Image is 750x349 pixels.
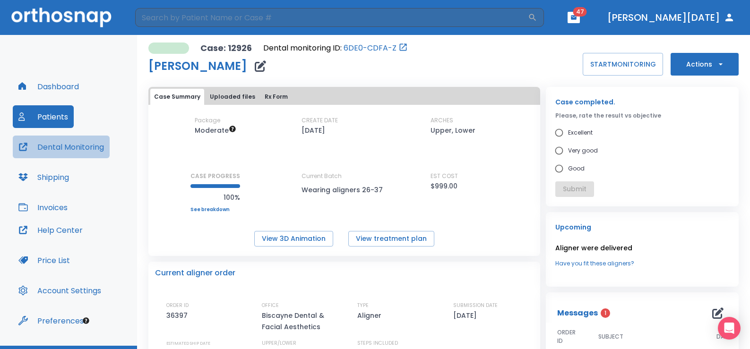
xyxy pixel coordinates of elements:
p: UPPER/LOWER [262,339,296,348]
a: 6DE0-CDFA-Z [344,43,397,54]
button: Price List [13,249,76,272]
p: OFFICE [262,301,279,310]
p: EST COST [431,172,458,180]
button: STARTMONITORING [583,53,663,76]
div: tabs [150,89,538,105]
button: Rx Form [261,89,292,105]
button: Preferences [13,309,89,332]
p: ESTIMATED SHIP DATE [166,339,210,348]
button: Help Center [13,219,88,241]
p: Please, rate the result vs objective [555,111,729,120]
h1: [PERSON_NAME] [148,60,247,72]
p: Case: 12926 [200,43,252,54]
button: View treatment plan [348,231,434,247]
p: Biscayne Dental & Facial Aesthetics [262,310,342,332]
input: Search by Patient Name or Case # [135,8,528,27]
p: Aligner [357,310,385,321]
button: Dental Monitoring [13,136,110,158]
p: [DATE] [302,125,325,136]
div: Open Intercom Messenger [718,317,741,340]
p: Wearing aligners 26-37 [302,184,387,196]
p: Case completed. [555,96,729,108]
div: Open patient in dental monitoring portal [263,43,408,54]
img: Orthosnap [11,8,112,27]
p: Upper, Lower [431,125,475,136]
button: [PERSON_NAME][DATE] [603,9,739,26]
span: SUBJECT [598,332,623,341]
span: Very good [568,145,598,156]
p: STEPS INCLUDED [357,339,398,348]
span: Excellent [568,127,593,138]
button: View 3D Animation [254,231,333,247]
p: 36397 [166,310,191,321]
p: CASE PROGRESS [190,172,240,180]
p: CREATE DATE [302,116,338,125]
p: Messages [557,307,598,319]
button: Uploaded files [206,89,259,105]
p: [DATE] [453,310,480,321]
p: Current Batch [302,172,387,180]
p: $999.00 [431,180,457,192]
p: Package [195,116,220,125]
button: Invoices [13,196,73,219]
span: DATE [716,332,731,341]
button: Patients [13,105,74,128]
span: Up to 20 Steps (40 aligners) [195,126,236,135]
span: ORDER ID [557,328,576,345]
p: 100% [190,192,240,203]
p: Aligner were delivered [555,242,729,254]
div: Tooltip anchor [82,316,90,325]
p: ARCHES [431,116,453,125]
button: Dashboard [13,75,85,98]
button: Account Settings [13,279,107,302]
p: SUBMISSION DATE [453,301,498,310]
p: Dental monitoring ID: [263,43,342,54]
button: Case Summary [150,89,204,105]
span: Good [568,163,585,174]
a: Have you fit these aligners? [555,259,729,268]
button: Shipping [13,166,75,188]
a: See breakdown [190,207,240,213]
p: TYPE [357,301,369,310]
p: ORDER ID [166,301,189,310]
span: 1 [601,308,610,318]
p: Current aligner order [155,267,235,279]
span: 47 [573,7,587,17]
button: Actions [671,53,739,76]
p: Upcoming [555,221,729,233]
